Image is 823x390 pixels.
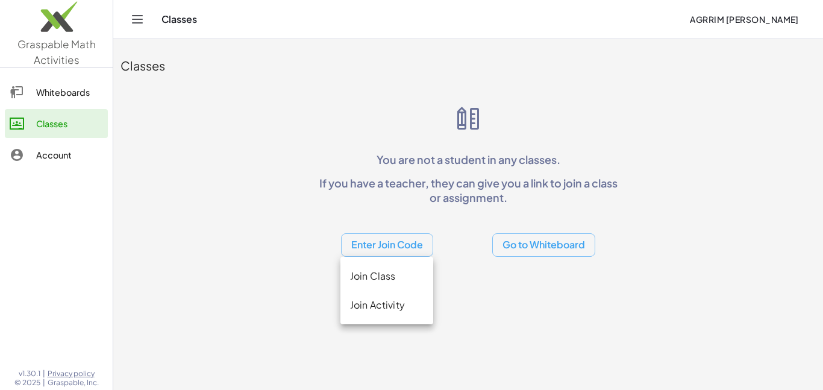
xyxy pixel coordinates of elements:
div: Account [36,148,103,162]
span: v1.30.1 [19,369,40,379]
span: Graspable Math Activities [17,37,96,66]
a: Privacy policy [48,369,99,379]
span: Graspable, Inc. [48,378,99,388]
span: | [43,369,45,379]
button: Toggle navigation [128,10,147,29]
a: Account [5,140,108,169]
p: You are not a student in any classes. [314,153,622,166]
button: Go to Whiteboard [492,233,595,257]
div: Join Activity [350,298,424,312]
div: Join Class [350,269,424,283]
p: If you have a teacher, they can give you a link to join a class or assignment. [314,176,622,204]
span: Agrrim [PERSON_NAME] [690,14,799,25]
a: Classes [5,109,108,138]
button: Agrrim [PERSON_NAME] [680,8,809,30]
a: Whiteboards [5,78,108,107]
span: © 2025 [14,378,40,388]
button: Enter Join Code [341,233,433,257]
div: Classes [120,57,816,74]
div: Classes [36,116,103,131]
span: | [43,378,45,388]
div: Whiteboards [36,85,103,99]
